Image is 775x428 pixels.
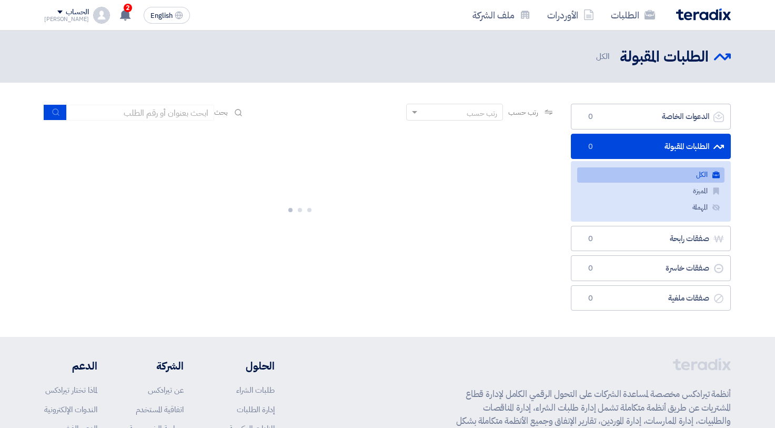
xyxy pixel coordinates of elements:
span: 0 [584,263,597,274]
div: الحساب [66,8,88,17]
a: الأوردرات [539,3,602,27]
a: عن تيرادكس [148,384,184,396]
a: الندوات الإلكترونية [44,404,97,415]
a: اتفاقية المستخدم [136,404,184,415]
a: صفقات رابحة0 [571,226,731,252]
a: ملف الشركة [464,3,539,27]
a: المهملة [577,200,724,215]
a: صفقات خاسرة0 [571,255,731,281]
a: لماذا تختار تيرادكس [45,384,97,396]
img: profile_test.png [93,7,110,24]
li: الحلول [215,358,275,374]
a: إدارة الطلبات [237,404,275,415]
a: طلبات الشراء [236,384,275,396]
a: صفقات ملغية0 [571,285,731,311]
img: Teradix logo [676,8,731,21]
a: الطلبات المقبولة0 [571,134,731,160]
span: English [150,12,173,19]
a: الكل [577,167,724,183]
span: 0 [584,234,597,244]
li: الدعم [44,358,97,374]
div: رتب حسب [467,108,497,119]
span: 0 [584,293,597,304]
span: بحث [214,107,228,118]
li: الشركة [129,358,184,374]
a: المميزة [577,184,724,199]
span: 2 [124,4,132,12]
a: الطلبات [602,3,663,27]
span: 0 [584,112,597,122]
h2: الطلبات المقبولة [620,47,709,67]
span: 0 [584,142,597,152]
input: ابحث بعنوان أو رقم الطلب [67,105,214,121]
div: [PERSON_NAME] [44,16,89,22]
button: English [144,7,190,24]
span: الكل [596,51,611,63]
span: رتب حسب [508,107,538,118]
a: الدعوات الخاصة0 [571,104,731,130]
